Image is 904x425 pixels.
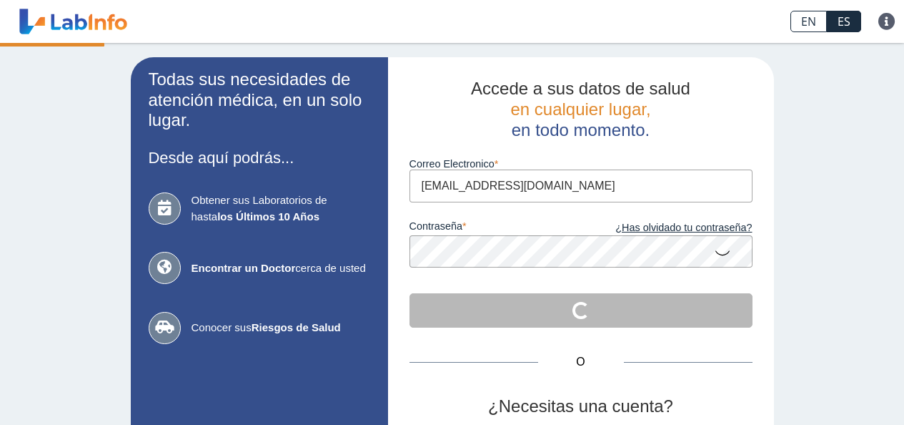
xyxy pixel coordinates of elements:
span: Obtener sus Laboratorios de hasta [192,192,370,225]
b: Encontrar un Doctor [192,262,296,274]
span: Conocer sus [192,320,370,336]
iframe: Help widget launcher [777,369,888,409]
h3: Desde aquí podrás... [149,149,370,167]
span: cerca de usted [192,260,370,277]
label: contraseña [409,220,581,236]
h2: Todas sus necesidades de atención médica, en un solo lugar. [149,69,370,131]
span: Accede a sus datos de salud [471,79,690,98]
span: en todo momento. [512,120,650,140]
b: Riesgos de Salud [252,321,341,333]
span: en cualquier lugar, [510,99,650,119]
a: ES [827,11,861,32]
label: Correo Electronico [409,158,752,170]
a: EN [790,11,827,32]
b: los Últimos 10 Años [217,210,319,223]
h2: ¿Necesitas una cuenta? [409,396,752,417]
a: ¿Has olvidado tu contraseña? [581,220,752,236]
span: O [538,353,624,371]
